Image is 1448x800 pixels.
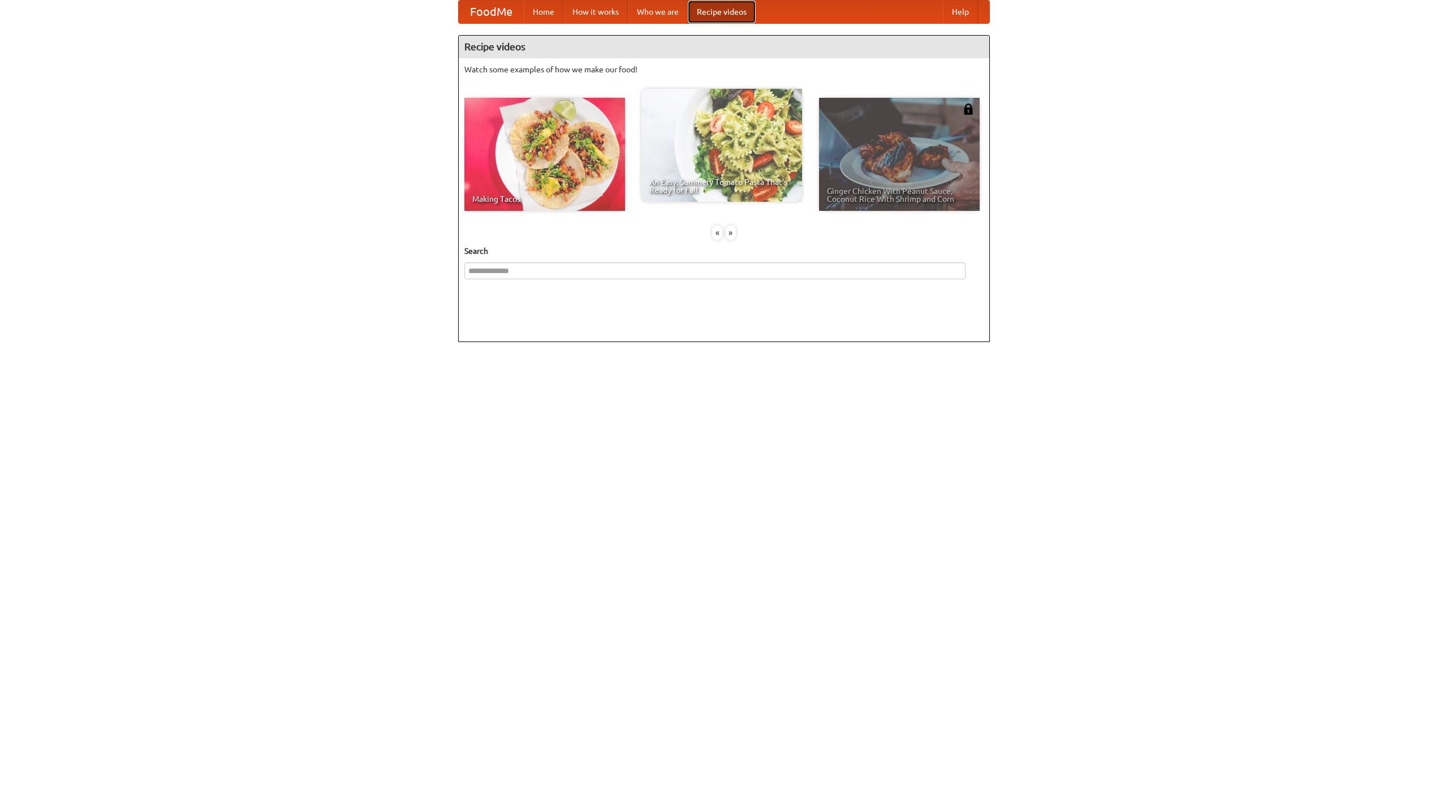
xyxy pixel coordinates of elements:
div: « [712,226,722,240]
a: Making Tacos [464,98,625,211]
a: Recipe videos [688,1,756,23]
a: Who we are [628,1,688,23]
span: Making Tacos [472,195,617,203]
a: How it works [563,1,628,23]
div: » [726,226,736,240]
span: An Easy, Summery Tomato Pasta That's Ready for Fall [649,178,794,194]
a: Help [943,1,978,23]
h5: Search [464,245,984,257]
a: An Easy, Summery Tomato Pasta That's Ready for Fall [641,89,802,202]
p: Watch some examples of how we make our food! [464,64,984,75]
a: FoodMe [459,1,524,23]
a: Home [524,1,563,23]
img: 483408.png [963,103,974,115]
h4: Recipe videos [459,36,989,58]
